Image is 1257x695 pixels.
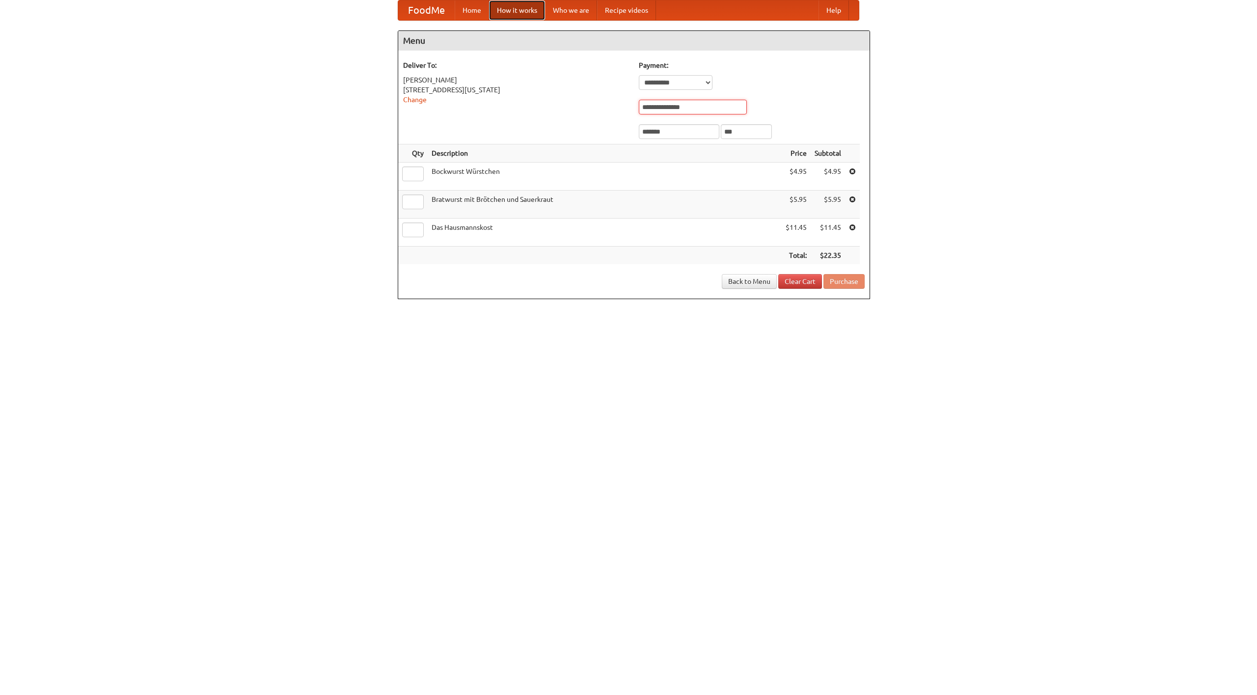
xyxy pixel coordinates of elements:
[403,60,629,70] h5: Deliver To:
[811,247,845,265] th: $22.35
[398,31,870,51] h4: Menu
[782,144,811,163] th: Price
[722,274,777,289] a: Back to Menu
[819,0,849,20] a: Help
[403,75,629,85] div: [PERSON_NAME]
[823,274,865,289] button: Purchase
[455,0,489,20] a: Home
[782,191,811,219] td: $5.95
[782,163,811,191] td: $4.95
[778,274,822,289] a: Clear Cart
[597,0,656,20] a: Recipe videos
[398,0,455,20] a: FoodMe
[428,144,782,163] th: Description
[403,96,427,104] a: Change
[545,0,597,20] a: Who we are
[403,85,629,95] div: [STREET_ADDRESS][US_STATE]
[428,163,782,191] td: Bockwurst Würstchen
[428,219,782,247] td: Das Hausmannskost
[811,163,845,191] td: $4.95
[782,219,811,247] td: $11.45
[489,0,545,20] a: How it works
[398,144,428,163] th: Qty
[811,219,845,247] td: $11.45
[639,60,865,70] h5: Payment:
[811,191,845,219] td: $5.95
[428,191,782,219] td: Bratwurst mit Brötchen und Sauerkraut
[811,144,845,163] th: Subtotal
[782,247,811,265] th: Total:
